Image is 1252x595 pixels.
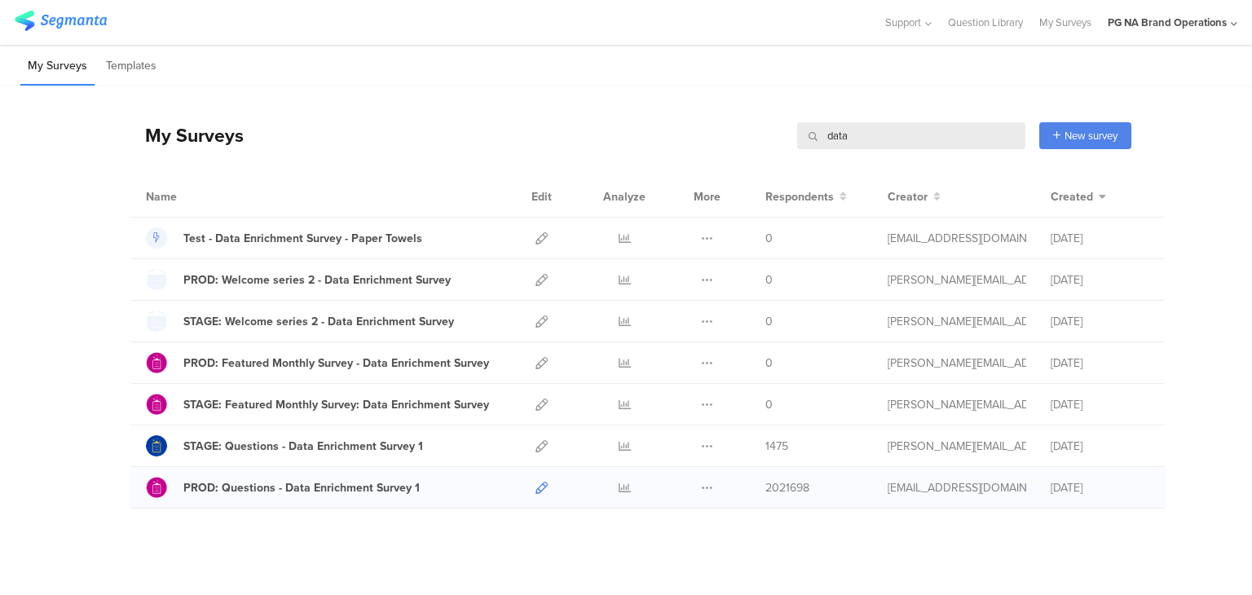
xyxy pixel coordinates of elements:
div: gallup.r@pg.com [888,230,1026,247]
span: 0 [765,313,773,330]
div: Analyze [600,176,649,217]
span: 0 [765,271,773,289]
span: 2021698 [765,479,809,496]
div: STAGE: Featured Monthly Survey: Data Enrichment Survey [183,396,489,413]
div: PROD: Welcome series 2 - Data Enrichment Survey [183,271,451,289]
div: [DATE] [1051,396,1148,413]
a: PROD: Welcome series 2 - Data Enrichment Survey [146,269,451,290]
div: [DATE] [1051,355,1148,372]
div: STAGE: Welcome series 2 - Data Enrichment Survey [183,313,454,330]
div: Name [146,188,244,205]
span: 0 [765,355,773,372]
img: segmanta logo [15,11,107,31]
span: 0 [765,396,773,413]
a: Test - Data Enrichment Survey - Paper Towels [146,227,422,249]
div: Test - Data Enrichment Survey - Paper Towels [183,230,422,247]
span: 0 [765,230,773,247]
div: STAGE: Questions - Data Enrichment Survey 1 [183,438,423,455]
span: Creator [888,188,928,205]
button: Created [1051,188,1106,205]
div: Edit [524,176,559,217]
div: ramkumar.raman@mindtree.com [888,271,1026,289]
div: ramkumar.raman@mindtree.com [888,355,1026,372]
span: Support [885,15,921,30]
div: [DATE] [1051,438,1148,455]
input: Survey Name, Creator... [797,122,1025,149]
div: PROD: Featured Monthly Survey - Data Enrichment Survey [183,355,489,372]
span: Respondents [765,188,834,205]
div: PROD: Questions - Data Enrichment Survey 1 [183,479,420,496]
a: PROD: Questions - Data Enrichment Survey 1 [146,477,420,498]
li: Templates [99,47,164,86]
button: Creator [888,188,941,205]
li: My Surveys [20,47,95,86]
div: [DATE] [1051,271,1148,289]
div: [DATE] [1051,230,1148,247]
div: ramkumar.raman@mindtree.com [888,396,1026,413]
div: ramkumar.raman@mindtree.com [888,438,1026,455]
div: PG NA Brand Operations [1108,15,1227,30]
span: New survey [1065,128,1118,143]
button: Respondents [765,188,847,205]
span: 1475 [765,438,788,455]
a: STAGE: Questions - Data Enrichment Survey 1 [146,435,423,456]
span: Created [1051,188,1093,205]
a: PROD: Featured Monthly Survey - Data Enrichment Survey [146,352,489,373]
div: [DATE] [1051,313,1148,330]
a: STAGE: Featured Monthly Survey: Data Enrichment Survey [146,394,489,415]
a: STAGE: Welcome series 2 - Data Enrichment Survey [146,311,454,332]
div: More [690,176,725,217]
div: ramkumar.raman@mindtree.com [888,313,1026,330]
div: [DATE] [1051,479,1148,496]
div: jb@segmanta.com [888,479,1026,496]
div: My Surveys [129,121,244,149]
